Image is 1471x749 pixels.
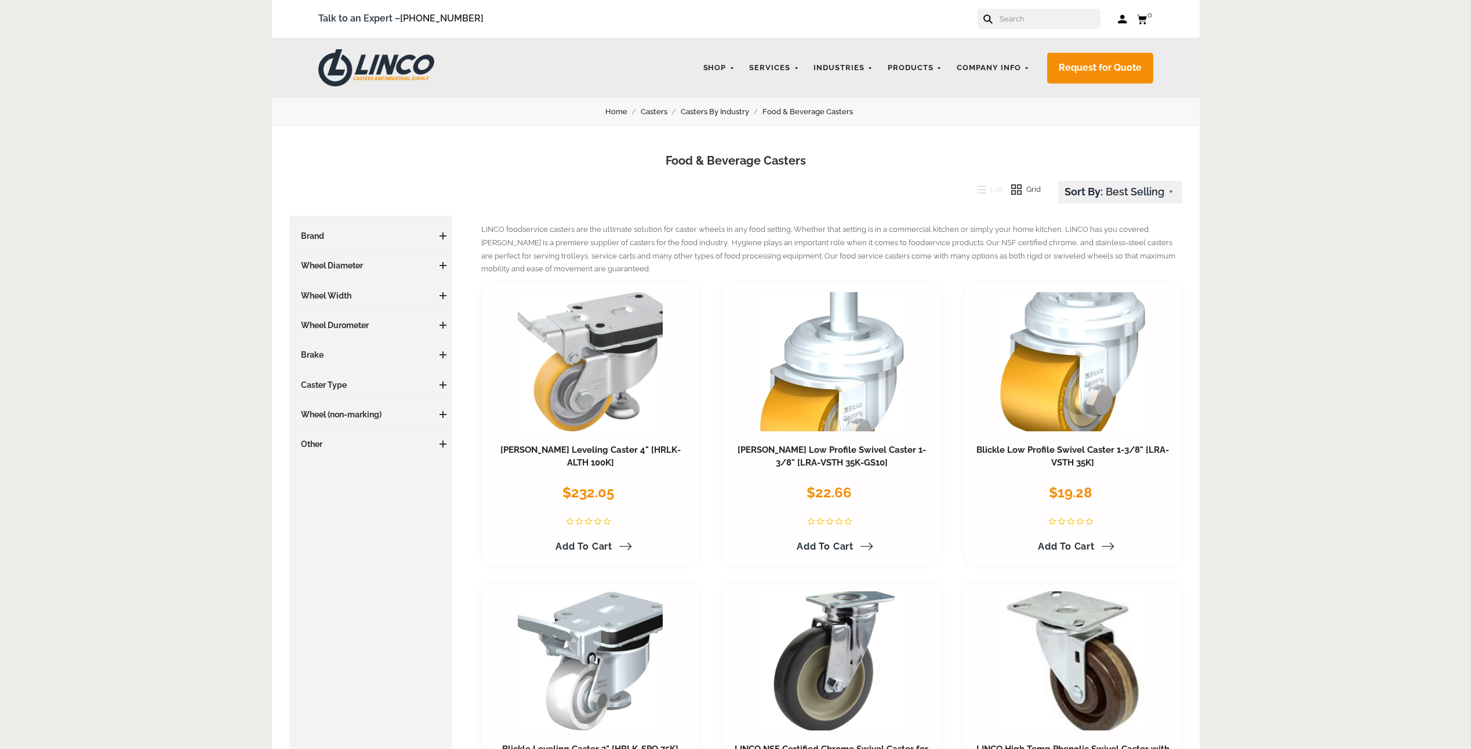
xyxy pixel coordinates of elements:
span: Talk to an Expert – [318,11,484,27]
a: [PERSON_NAME] Leveling Caster 4" [HRLK-ALTH 100K] [500,445,681,468]
a: Add to Cart [1031,537,1114,557]
a: Food & Beverage Casters [762,106,866,118]
h3: Wheel Diameter [295,260,447,271]
span: $19.28 [1049,484,1092,501]
h1: Food & Beverage Casters [289,152,1182,169]
a: Shop [698,57,741,79]
a: Industries [808,57,879,79]
a: Home [605,106,641,118]
a: Blickle Low Profile Swivel Caster 1-3/8" [LRA-VSTH 35K] [976,445,1169,468]
a: Services [743,57,805,79]
h3: Brake [295,349,447,361]
a: Casters By Industry [681,106,762,118]
h3: Wheel Durometer [295,319,447,331]
span: Add to Cart [797,541,853,552]
h3: Other [295,438,447,450]
span: $232.05 [562,484,614,501]
button: List [967,181,1003,198]
input: Search [998,9,1100,29]
button: Grid [1003,181,1041,198]
span: 0 [1147,10,1152,19]
a: Products [882,57,948,79]
a: [PERSON_NAME] Low Profile Swivel Caster 1-3/8" [LRA-VSTH 35K-GS10] [738,445,926,468]
a: [PHONE_NUMBER] [400,13,484,24]
a: Add to Cart [549,537,632,557]
h3: Wheel Width [295,290,447,301]
a: Casters [641,106,681,118]
a: Company Info [951,57,1036,79]
a: 0 [1136,12,1153,26]
a: Add to Cart [790,537,873,557]
span: Add to Cart [555,541,612,552]
a: Request for Quote [1047,53,1153,83]
h3: Brand [295,230,447,242]
h3: Wheel (non-marking) [295,409,447,420]
p: LINCO foodservice casters are the ultimate solution for caster wheels in any food setting. Whethe... [481,223,1182,276]
h3: Caster Type [295,379,447,391]
span: Add to Cart [1038,541,1095,552]
img: LINCO CASTERS & INDUSTRIAL SUPPLY [318,49,434,86]
a: Log in [1118,13,1128,25]
span: $22.66 [807,484,852,501]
